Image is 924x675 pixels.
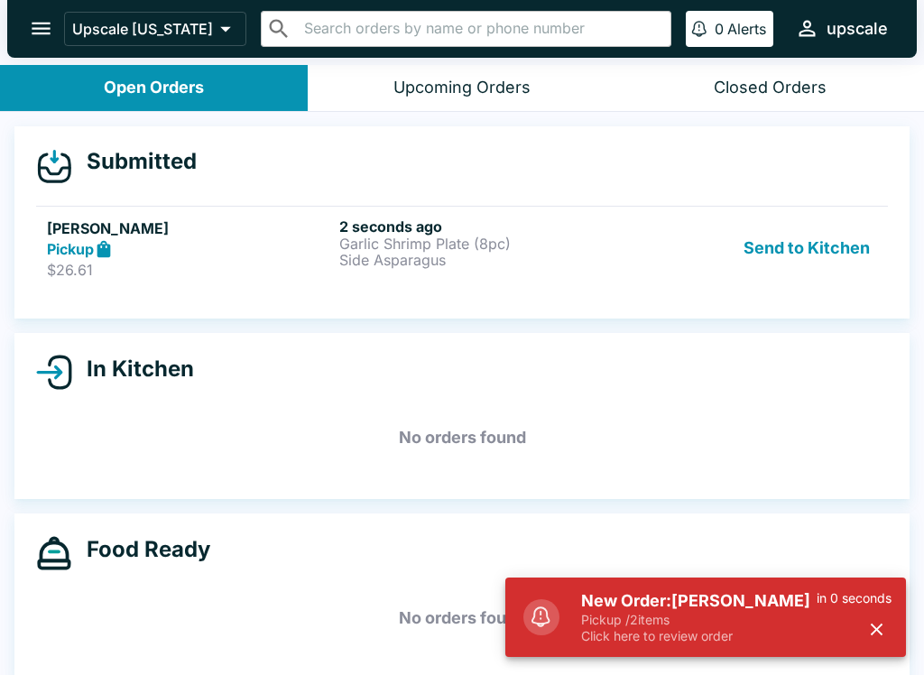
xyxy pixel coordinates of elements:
a: [PERSON_NAME]Pickup$26.612 seconds agoGarlic Shrimp Plate (8pc)Side AsparagusSend to Kitchen [36,206,888,291]
h4: In Kitchen [72,356,194,383]
div: Open Orders [104,78,204,98]
div: Upcoming Orders [393,78,531,98]
p: Upscale [US_STATE] [72,20,213,38]
p: Garlic Shrimp Plate (8pc) [339,236,624,252]
p: Alerts [727,20,766,38]
p: $26.61 [47,261,332,279]
h5: No orders found [36,586,888,651]
h5: No orders found [36,405,888,470]
div: Closed Orders [714,78,827,98]
h5: New Order: [PERSON_NAME] [581,590,817,612]
h6: 2 seconds ago [339,217,624,236]
p: Pickup / 2 items [581,612,817,628]
p: Click here to review order [581,628,817,644]
p: Side Asparagus [339,252,624,268]
h4: Submitted [72,148,197,175]
button: Send to Kitchen [736,217,877,280]
h4: Food Ready [72,536,210,563]
div: upscale [827,18,888,40]
input: Search orders by name or phone number [299,16,663,42]
p: 0 [715,20,724,38]
strong: Pickup [47,240,94,258]
button: Upscale [US_STATE] [64,12,246,46]
h5: [PERSON_NAME] [47,217,332,239]
button: open drawer [18,5,64,51]
p: in 0 seconds [817,590,892,606]
button: upscale [788,9,895,48]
